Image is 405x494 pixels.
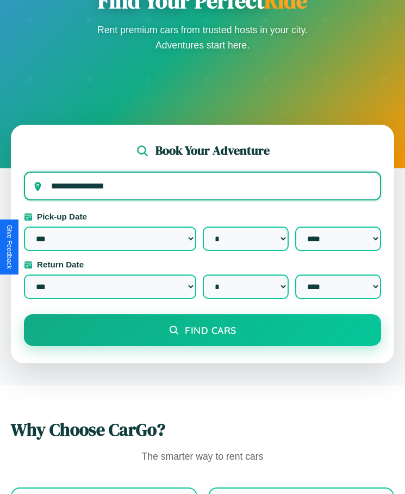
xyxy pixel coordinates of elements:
p: Rent premium cars from trusted hosts in your city. Adventures start here. [94,22,311,53]
button: Find Cars [24,314,381,346]
label: Pick-up Date [24,212,381,221]
h2: Book Your Adventure [155,142,270,159]
p: The smarter way to rent cars [11,448,394,466]
div: Give Feedback [5,225,13,269]
label: Return Date [24,260,381,269]
h2: Why Choose CarGo? [11,418,394,442]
